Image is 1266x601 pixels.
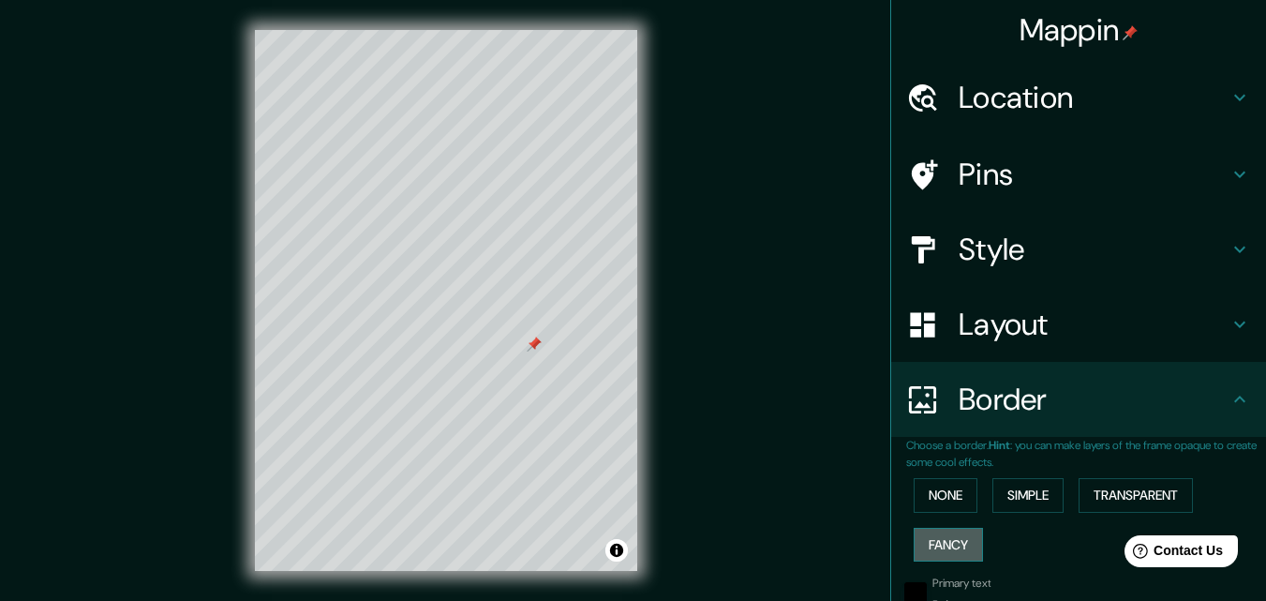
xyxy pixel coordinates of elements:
button: Transparent [1079,478,1193,513]
img: pin-icon.png [1123,25,1138,40]
h4: Mappin [1020,11,1139,49]
div: Layout [891,287,1266,362]
h4: Location [959,79,1229,116]
div: Pins [891,137,1266,212]
h4: Style [959,231,1229,268]
div: Border [891,362,1266,437]
button: None [914,478,977,513]
h4: Layout [959,306,1229,343]
h4: Border [959,381,1229,418]
iframe: Help widget launcher [1099,528,1245,580]
label: Primary text [932,576,990,592]
div: Style [891,212,1266,287]
button: Toggle attribution [605,539,628,562]
b: Hint [989,438,1010,453]
h4: Pins [959,156,1229,193]
div: Location [891,60,1266,135]
p: Choose a border. : you can make layers of the frame opaque to create some cool effects. [906,437,1266,471]
button: Fancy [914,528,983,563]
button: Simple [992,478,1064,513]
